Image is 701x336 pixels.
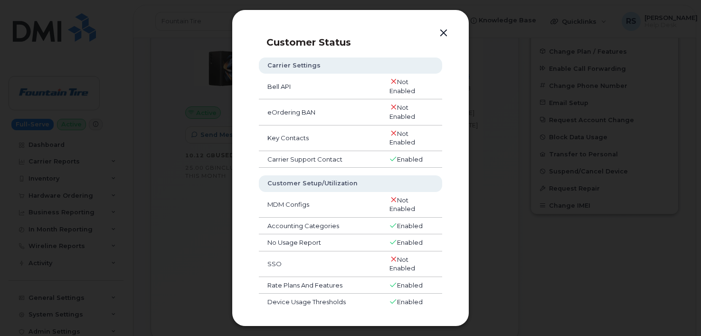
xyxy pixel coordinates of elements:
span: Not Enabled [389,196,415,213]
td: Device Usage Thresholds [259,294,381,311]
span: Not Enabled [389,78,415,95]
span: Enabled [397,155,423,163]
span: Not Enabled [389,130,415,146]
span: Enabled [397,222,423,230]
td: Key Contacts [259,125,381,151]
span: Enabled [397,281,423,289]
span: Not Enabled [389,104,415,120]
td: Bell API [259,74,381,99]
span: Not Enabled [389,256,415,272]
iframe: Messenger Launcher [660,295,694,329]
span: Enabled [397,298,423,306]
td: MDM Configs [259,192,381,218]
th: Carrier Settings [259,58,442,74]
td: eOrdering BAN [259,99,381,125]
span: Enabled [397,239,423,246]
p: Customer Status [266,37,452,48]
td: Carrier Support Contact [259,151,381,168]
th: Customer Setup/Utilization [259,175,442,192]
td: Rate Plans And Features [259,277,381,294]
td: SSO [259,251,381,277]
td: Accounting Categories [259,218,381,235]
td: No Usage Report [259,234,381,251]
